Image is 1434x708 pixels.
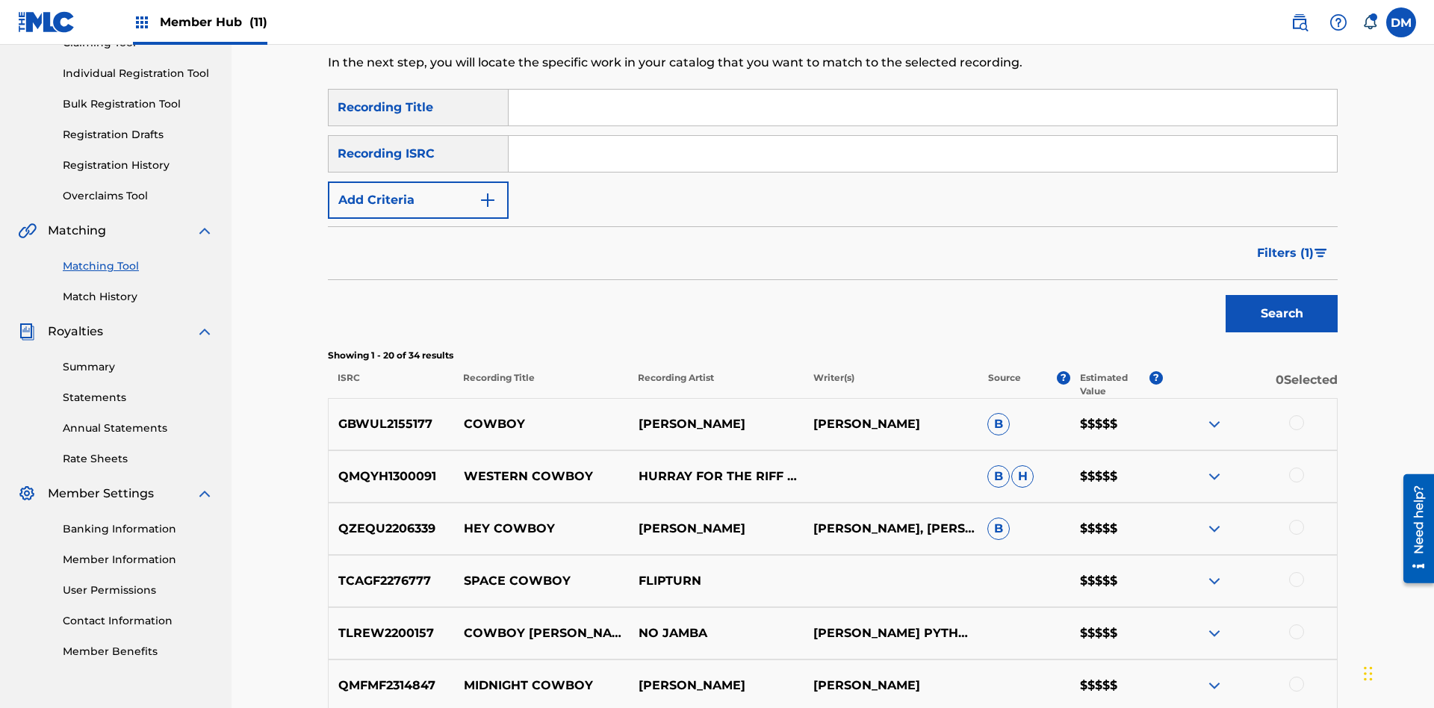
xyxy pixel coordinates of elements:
[63,188,214,204] a: Overclaims Tool
[1070,572,1163,590] p: $$$$$
[479,191,497,209] img: 9d2ae6d4665cec9f34b9.svg
[1226,295,1338,332] button: Search
[1364,651,1373,696] div: Drag
[196,485,214,503] img: expand
[1314,249,1327,258] img: filter
[63,390,214,406] a: Statements
[63,258,214,274] a: Matching Tool
[1386,7,1416,37] div: User Menu
[454,677,629,695] p: MIDNIGHT COWBOY
[63,66,214,81] a: Individual Registration Tool
[988,371,1021,398] p: Source
[329,520,454,538] p: QZEQU2206339
[48,222,106,240] span: Matching
[1070,468,1163,485] p: $$$$$
[18,323,36,341] img: Royalties
[628,572,803,590] p: FLIPTURN
[628,520,803,538] p: [PERSON_NAME]
[1359,636,1434,708] iframe: Chat Widget
[18,485,36,503] img: Member Settings
[628,371,803,398] p: Recording Artist
[1163,371,1338,398] p: 0 Selected
[329,677,454,695] p: QMFMF2314847
[18,11,75,33] img: MLC Logo
[1070,415,1163,433] p: $$$$$
[1291,13,1309,31] img: search
[63,613,214,629] a: Contact Information
[63,521,214,537] a: Banking Information
[328,89,1338,340] form: Search Form
[328,349,1338,362] p: Showing 1 - 20 of 34 results
[1057,371,1070,385] span: ?
[63,644,214,659] a: Member Benefits
[454,468,629,485] p: WESTERN COWBOY
[48,485,154,503] span: Member Settings
[63,552,214,568] a: Member Information
[1329,13,1347,31] img: help
[454,415,629,433] p: COWBOY
[454,572,629,590] p: SPACE COWBOY
[196,323,214,341] img: expand
[63,289,214,305] a: Match History
[453,371,628,398] p: Recording Title
[1205,624,1223,642] img: expand
[803,677,978,695] p: [PERSON_NAME]
[328,181,509,219] button: Add Criteria
[1248,235,1338,272] button: Filters (1)
[1285,7,1314,37] a: Public Search
[1205,677,1223,695] img: expand
[1392,468,1434,591] iframe: Resource Center
[63,96,214,112] a: Bulk Registration Tool
[328,371,453,398] p: ISRC
[1323,7,1353,37] div: Help
[63,583,214,598] a: User Permissions
[1205,468,1223,485] img: expand
[63,451,214,467] a: Rate Sheets
[803,624,978,642] p: [PERSON_NAME] PYTHONEUS
[803,415,978,433] p: [PERSON_NAME]
[18,222,37,240] img: Matching
[329,624,454,642] p: TLREW2200157
[1011,465,1034,488] span: H
[454,520,629,538] p: HEY COWBOY
[1070,624,1163,642] p: $$$$$
[454,624,629,642] p: COWBOY [PERSON_NAME]
[329,468,454,485] p: QMQYH1300091
[133,13,151,31] img: Top Rightsholders
[1257,244,1314,262] span: Filters ( 1 )
[803,520,978,538] p: [PERSON_NAME], [PERSON_NAME]
[1362,15,1377,30] div: Notifications
[160,13,267,31] span: Member Hub
[63,127,214,143] a: Registration Drafts
[48,323,103,341] span: Royalties
[63,420,214,436] a: Annual Statements
[628,415,803,433] p: [PERSON_NAME]
[803,371,978,398] p: Writer(s)
[1080,371,1149,398] p: Estimated Value
[1070,677,1163,695] p: $$$$$
[1149,371,1163,385] span: ?
[1070,520,1163,538] p: $$$$$
[628,468,803,485] p: HURRAY FOR THE RIFF RAFF
[63,158,214,173] a: Registration History
[987,465,1010,488] span: B
[987,518,1010,540] span: B
[196,222,214,240] img: expand
[987,413,1010,435] span: B
[1205,415,1223,433] img: expand
[628,624,803,642] p: NO JAMBA
[1205,572,1223,590] img: expand
[329,572,454,590] p: TCAGF2276777
[1205,520,1223,538] img: expand
[329,415,454,433] p: GBWUL2155177
[628,677,803,695] p: [PERSON_NAME]
[328,54,1105,72] p: In the next step, you will locate the specific work in your catalog that you want to match to the...
[249,15,267,29] span: (11)
[63,359,214,375] a: Summary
